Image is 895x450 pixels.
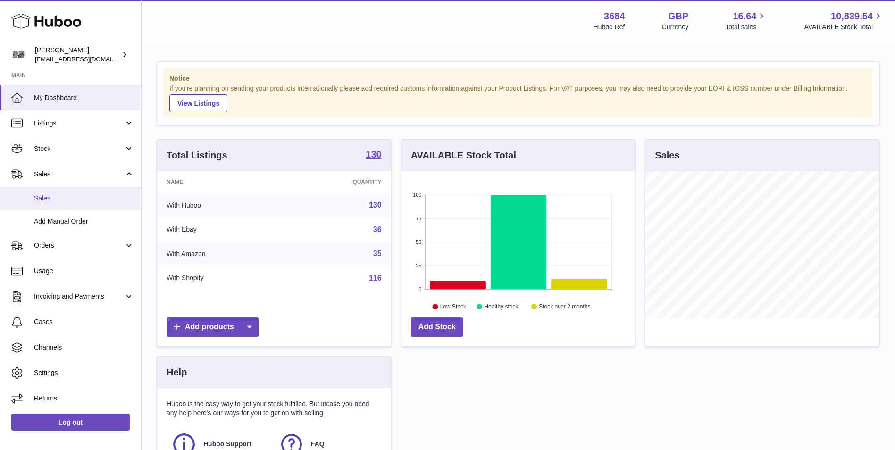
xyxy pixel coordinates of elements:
td: With Ebay [157,217,285,242]
a: View Listings [169,94,227,112]
h3: Sales [655,149,679,162]
span: Sales [34,194,134,203]
p: Huboo is the easy way to get your stock fulfilled. But incase you need any help here's our ways f... [167,400,382,417]
span: [EMAIL_ADDRESS][DOMAIN_NAME] [35,55,139,63]
span: Total sales [725,23,767,32]
span: FAQ [311,440,325,449]
span: Sales [34,170,124,179]
text: 25 [416,263,421,268]
a: 35 [373,250,382,258]
span: Huboo Support [203,440,251,449]
td: With Shopify [157,266,285,291]
span: Stock [34,144,124,153]
a: 130 [366,150,381,161]
div: Currency [662,23,689,32]
a: 36 [373,225,382,233]
h3: AVAILABLE Stock Total [411,149,516,162]
span: Cases [34,317,134,326]
span: AVAILABLE Stock Total [804,23,884,32]
strong: 3684 [604,10,625,23]
a: Log out [11,414,130,431]
div: [PERSON_NAME] [35,46,120,64]
a: 130 [369,201,382,209]
a: 10,839.54 AVAILABLE Stock Total [804,10,884,32]
span: Listings [34,119,124,128]
th: Name [157,171,285,193]
text: Low Stock [440,303,467,310]
div: If you're planning on sending your products internationally please add required customs informati... [169,84,867,112]
span: 16.64 [733,10,756,23]
text: 50 [416,239,421,245]
span: Channels [34,343,134,352]
img: internalAdmin-3684@internal.huboo.com [11,48,25,62]
span: Invoicing and Payments [34,292,124,301]
a: 16.64 Total sales [725,10,767,32]
span: Add Manual Order [34,217,134,226]
text: 0 [418,286,421,292]
text: Healthy stock [484,303,519,310]
a: Add products [167,317,259,337]
div: Huboo Ref [594,23,625,32]
strong: GBP [668,10,688,23]
strong: 130 [366,150,381,159]
a: Add Stock [411,317,463,337]
th: Quantity [285,171,391,193]
td: With Amazon [157,242,285,266]
text: 75 [416,216,421,221]
td: With Huboo [157,193,285,217]
text: 100 [413,192,421,198]
span: My Dashboard [34,93,134,102]
text: Stock over 2 months [539,303,590,310]
span: 10,839.54 [831,10,873,23]
span: Settings [34,368,134,377]
a: 116 [369,274,382,282]
span: Orders [34,241,124,250]
h3: Help [167,366,187,379]
span: Returns [34,394,134,403]
strong: Notice [169,74,867,83]
span: Usage [34,267,134,275]
h3: Total Listings [167,149,227,162]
